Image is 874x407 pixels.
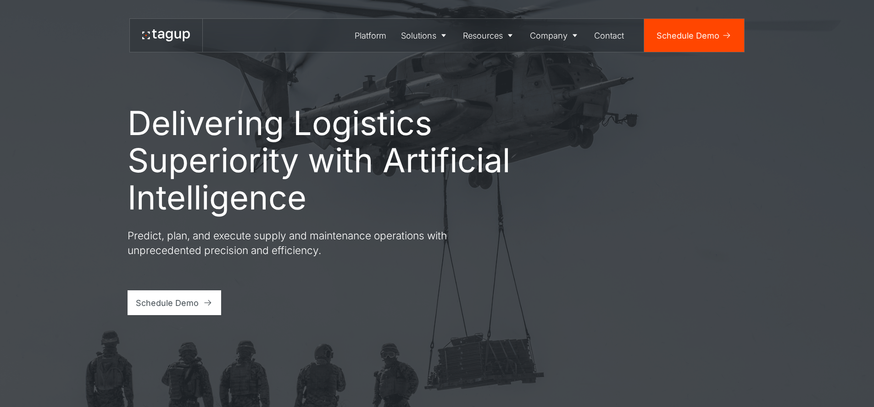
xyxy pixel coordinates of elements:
[136,297,199,309] div: Schedule Demo
[355,29,386,42] div: Platform
[587,19,632,52] a: Contact
[128,228,458,257] p: Predict, plan, and execute supply and maintenance operations with unprecedented precision and eff...
[644,19,744,52] a: Schedule Demo
[523,19,587,52] a: Company
[394,19,456,52] a: Solutions
[128,290,222,315] a: Schedule Demo
[456,19,523,52] a: Resources
[401,29,436,42] div: Solutions
[128,104,513,216] h1: Delivering Logistics Superiority with Artificial Intelligence
[348,19,394,52] a: Platform
[657,29,719,42] div: Schedule Demo
[463,29,503,42] div: Resources
[530,29,568,42] div: Company
[594,29,624,42] div: Contact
